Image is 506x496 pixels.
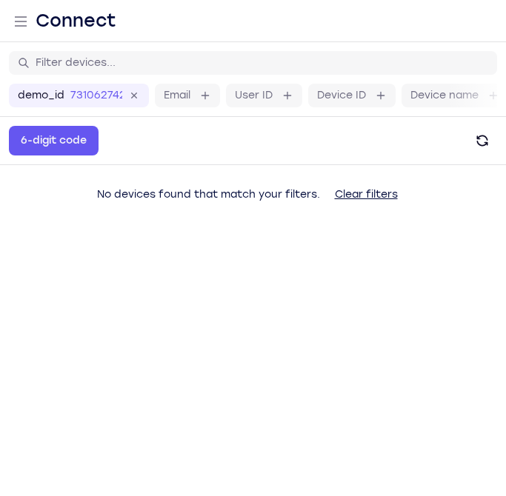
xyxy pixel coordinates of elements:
span: No devices found that match your filters. [97,188,320,201]
label: Device ID [317,88,366,103]
label: Email [164,88,190,103]
label: Device name [410,88,479,103]
button: Refresh [467,126,497,155]
h1: Connect [36,9,116,33]
label: User ID [235,88,273,103]
input: Filter devices... [36,56,488,70]
button: Clear filters [323,180,410,210]
button: 6-digit code [9,126,99,155]
label: demo_id [18,88,64,103]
